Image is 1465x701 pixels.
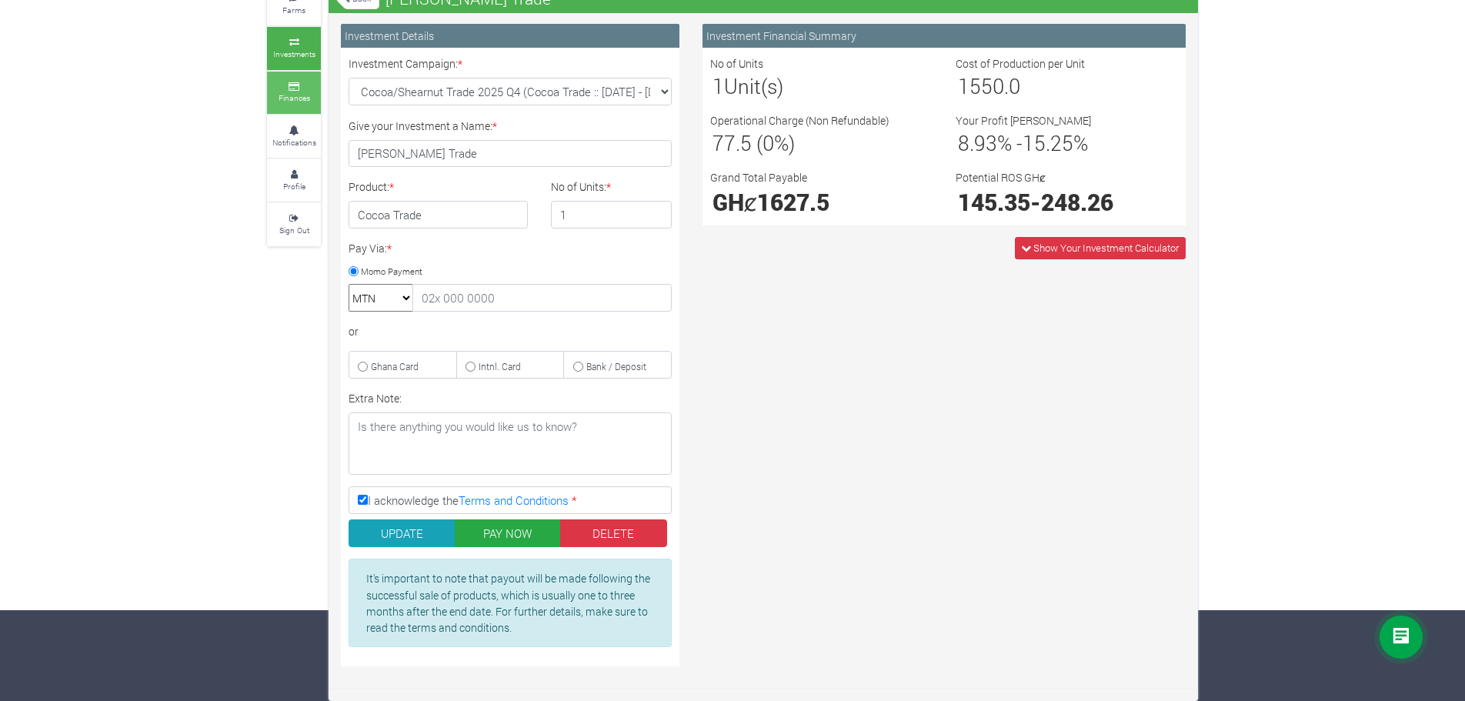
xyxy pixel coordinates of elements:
[279,225,309,235] small: Sign Out
[267,159,321,202] a: Profile
[371,360,419,372] small: Ghana Card
[702,24,1186,48] div: Investment Financial Summary
[712,72,724,99] span: 1
[466,362,476,372] input: Intnl. Card
[349,519,456,547] button: UPDATE
[349,390,402,406] label: Extra Note:
[349,55,462,72] label: Investment Campaign:
[267,27,321,69] a: Investments
[279,92,310,103] small: Finances
[272,137,316,148] small: Notifications
[958,188,1176,215] h2: -
[349,240,392,256] label: Pay Via:
[282,5,305,15] small: Farms
[267,203,321,245] a: Sign Out
[956,112,1091,129] label: Your Profit [PERSON_NAME]
[479,360,521,372] small: Intnl. Card
[757,186,829,217] span: 1627.5
[710,169,807,185] label: Grand Total Payable
[956,169,1046,185] label: Potential ROS GHȼ
[1033,241,1179,255] span: Show Your Investment Calculator
[361,265,422,276] small: Momo Payment
[455,519,562,547] button: PAY NOW
[366,570,654,636] p: It's important to note that payout will be made following the successful sale of products, which ...
[1023,129,1073,156] span: 15.25
[283,181,305,192] small: Profile
[273,48,315,59] small: Investments
[710,112,889,129] label: Operational Charge (Non Refundable)
[267,72,321,114] a: Finances
[1041,186,1113,217] span: 248.26
[958,129,997,156] span: 8.93
[712,129,795,156] span: 77.5 (0%)
[573,362,583,372] input: Bank / Deposit
[349,179,394,195] label: Product:
[358,362,368,372] input: Ghana Card
[956,55,1085,72] label: Cost of Production per Unit
[349,486,672,514] label: I acknowledge the
[586,360,646,372] small: Bank / Deposit
[349,323,672,339] div: or
[958,186,1030,217] span: 145.35
[710,55,763,72] label: No of Units
[349,201,528,229] h4: Cocoa Trade
[349,118,497,134] label: Give your Investment a Name:
[551,179,611,195] label: No of Units:
[712,74,930,98] h3: Unit(s)
[267,115,321,158] a: Notifications
[358,495,368,505] input: I acknowledge theTerms and Conditions *
[459,492,569,508] a: Terms and Conditions
[958,72,1020,99] span: 1550.0
[712,188,930,215] h2: GHȼ
[958,131,1176,155] h3: % - %
[341,24,679,48] div: Investment Details
[560,519,667,547] button: DELETE
[412,284,672,312] input: 02x 000 0000
[349,140,672,168] input: Investment Name/Title
[349,266,359,276] input: Momo Payment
